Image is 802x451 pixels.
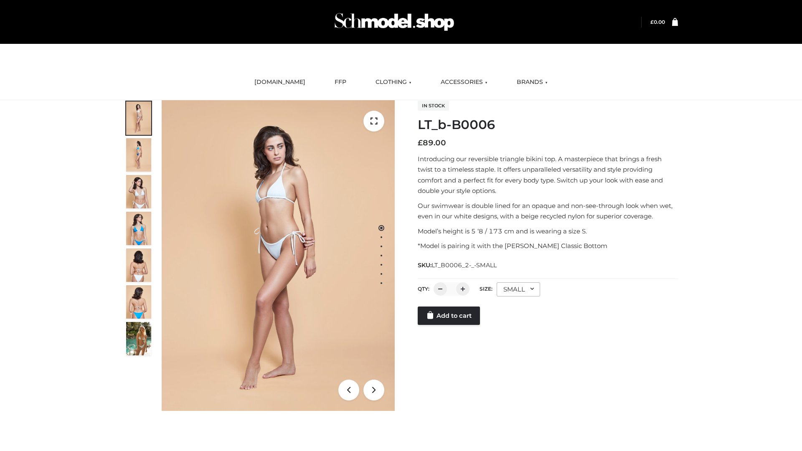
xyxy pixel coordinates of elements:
a: £0.00 [650,19,665,25]
span: LT_B0006_2-_-SMALL [431,261,497,269]
img: ArielClassicBikiniTop_CloudNine_AzureSky_OW114ECO_2-scaled.jpg [126,138,151,172]
img: ArielClassicBikiniTop_CloudNine_AzureSky_OW114ECO_4-scaled.jpg [126,212,151,245]
a: Add to cart [418,307,480,325]
p: Introducing our reversible triangle bikini top. A masterpiece that brings a fresh twist to a time... [418,154,678,196]
span: SKU: [418,260,497,270]
img: ArielClassicBikiniTop_CloudNine_AzureSky_OW114ECO_1 [162,100,395,411]
bdi: 89.00 [418,138,446,147]
p: Model’s height is 5 ‘8 / 173 cm and is wearing a size S. [418,226,678,237]
a: [DOMAIN_NAME] [248,73,312,91]
div: SMALL [497,282,540,296]
label: Size: [480,286,492,292]
span: £ [418,138,423,147]
span: £ [650,19,654,25]
img: ArielClassicBikiniTop_CloudNine_AzureSky_OW114ECO_7-scaled.jpg [126,248,151,282]
a: ACCESSORIES [434,73,494,91]
img: ArielClassicBikiniTop_CloudNine_AzureSky_OW114ECO_1-scaled.jpg [126,101,151,135]
a: FFP [328,73,353,91]
img: ArielClassicBikiniTop_CloudNine_AzureSky_OW114ECO_8-scaled.jpg [126,285,151,319]
p: Our swimwear is double lined for an opaque and non-see-through look when wet, even in our white d... [418,200,678,222]
label: QTY: [418,286,429,292]
a: CLOTHING [369,73,418,91]
img: ArielClassicBikiniTop_CloudNine_AzureSky_OW114ECO_3-scaled.jpg [126,175,151,208]
img: Arieltop_CloudNine_AzureSky2.jpg [126,322,151,355]
p: *Model is pairing it with the [PERSON_NAME] Classic Bottom [418,241,678,251]
bdi: 0.00 [650,19,665,25]
img: Schmodel Admin 964 [332,5,457,38]
h1: LT_b-B0006 [418,117,678,132]
a: BRANDS [510,73,554,91]
span: In stock [418,101,449,111]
